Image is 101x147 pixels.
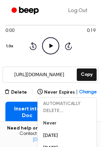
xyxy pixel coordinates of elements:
[4,89,27,96] button: Delete
[37,89,97,96] button: Never Expires|Change
[87,28,96,35] span: 0:19
[79,89,97,96] span: Change
[4,131,97,143] span: Contact us
[38,117,96,130] button: Never
[76,89,78,96] span: |
[31,88,33,96] span: |
[5,102,49,123] button: Insert into Doc
[33,132,81,142] a: [EMAIL_ADDRESS][DOMAIN_NAME]
[5,41,15,52] button: 1.0x
[62,3,94,19] a: Log Out
[38,98,96,117] button: AUTOMATICALLY DELETE...
[77,68,97,81] button: Copy
[5,28,14,35] span: 0:00
[7,4,45,17] a: Beep
[38,130,96,142] button: [DATE]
